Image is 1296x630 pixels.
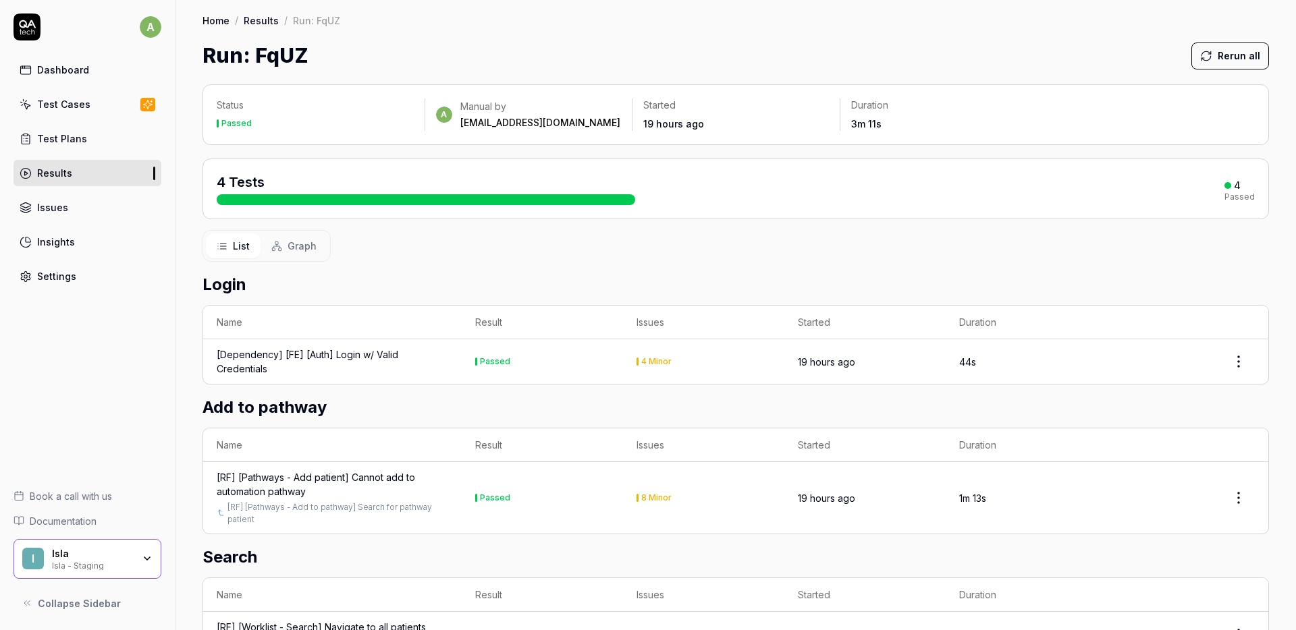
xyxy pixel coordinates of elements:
a: Test Plans [13,125,161,152]
h2: Search [202,545,1269,569]
th: Duration [946,428,1107,462]
button: List [206,233,261,258]
div: Test Plans [37,132,87,146]
div: Passed [480,494,510,502]
div: Issues [37,200,68,214]
div: Passed [480,357,510,366]
th: Result [462,428,623,462]
div: Passed [221,119,252,127]
time: 19 hours ago [798,492,855,504]
th: Name [203,306,462,339]
p: Started [643,98,829,112]
span: Documentation [30,514,97,528]
span: a [140,16,161,38]
span: List [233,239,250,253]
div: / [284,13,288,27]
div: / [235,13,238,27]
div: Dashboard [37,63,89,77]
div: Isla [52,548,133,560]
div: 8 Minor [641,494,672,502]
a: [RF] [Pathways - Add to pathway] Search for pathway patient [227,501,448,525]
div: Results [37,166,72,180]
div: 4 Minor [641,357,672,366]
th: Duration [946,306,1107,339]
th: Issues [623,306,784,339]
a: [Dependency] [FE] [Auth] Login w/ Valid Credentials [217,347,448,376]
a: Documentation [13,514,161,528]
time: 44s [959,356,976,368]
p: Status [217,98,414,112]
th: Name [203,428,462,462]
a: [RF] [Pathways - Add patient] Cannot add to automation pathway [217,470,448,498]
th: Result [462,306,623,339]
p: Duration [851,98,1037,112]
span: 4 Tests [217,174,265,190]
th: Name [203,578,462,612]
div: [EMAIL_ADDRESS][DOMAIN_NAME] [460,116,620,130]
th: Result [462,578,623,612]
div: Passed [1224,193,1255,201]
button: Graph [261,233,327,258]
div: Run: FqUZ [293,13,340,27]
a: Insights [13,229,161,255]
div: Isla - Staging [52,559,133,570]
button: IIslaIsla - Staging [13,539,161,579]
div: Settings [37,269,76,283]
button: Collapse Sidebar [13,590,161,617]
a: Test Cases [13,91,161,117]
time: 1m 13s [959,492,986,504]
a: Book a call with us [13,489,161,503]
th: Started [784,306,946,339]
a: Results [13,160,161,186]
a: Settings [13,263,161,289]
button: a [140,13,161,40]
span: I [22,548,44,569]
th: Started [784,578,946,612]
time: 19 hours ago [798,356,855,368]
th: Duration [946,578,1107,612]
h2: Login [202,273,1269,297]
h1: Run: FqUZ [202,40,308,71]
a: Dashboard [13,57,161,83]
div: 4 [1234,179,1241,192]
div: Test Cases [37,97,90,111]
time: 19 hours ago [643,118,704,130]
span: Collapse Sidebar [38,596,121,610]
th: Issues [623,578,784,612]
a: Issues [13,194,161,221]
th: Started [784,428,946,462]
button: Rerun all [1191,42,1269,69]
time: 3m 11s [851,118,882,130]
div: Manual by [460,100,620,113]
th: Issues [623,428,784,462]
span: a [436,107,452,123]
div: Insights [37,235,75,249]
h2: Add to pathway [202,395,1269,420]
span: Graph [288,239,317,253]
a: Results [244,13,279,27]
a: Home [202,13,230,27]
span: Book a call with us [30,489,112,503]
